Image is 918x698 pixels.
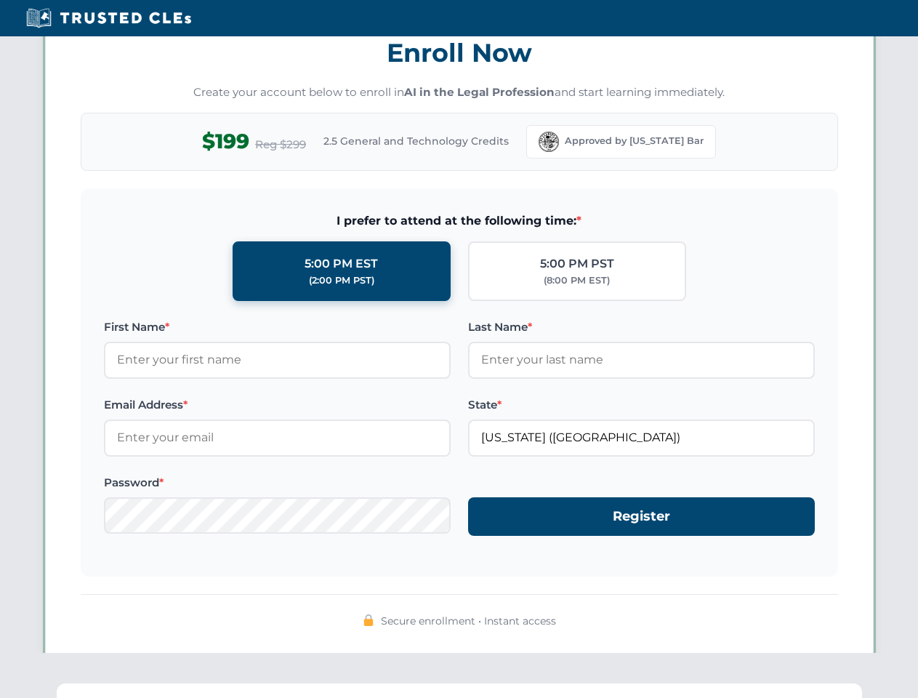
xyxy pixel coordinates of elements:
[202,125,249,158] span: $199
[104,420,451,456] input: Enter your email
[565,134,704,148] span: Approved by [US_STATE] Bar
[404,85,555,99] strong: AI in the Legal Profession
[363,614,374,626] img: 🔒
[309,273,374,288] div: (2:00 PM PST)
[468,318,815,336] label: Last Name
[539,132,559,152] img: Florida Bar
[468,342,815,378] input: Enter your last name
[22,7,196,29] img: Trusted CLEs
[104,396,451,414] label: Email Address
[81,84,838,101] p: Create your account below to enroll in and start learning immediately.
[468,396,815,414] label: State
[81,30,838,76] h3: Enroll Now
[255,136,306,153] span: Reg $299
[381,613,556,629] span: Secure enrollment • Instant access
[323,133,509,149] span: 2.5 General and Technology Credits
[540,254,614,273] div: 5:00 PM PST
[104,318,451,336] label: First Name
[544,273,610,288] div: (8:00 PM EST)
[468,497,815,536] button: Register
[104,342,451,378] input: Enter your first name
[468,420,815,456] input: Florida (FL)
[104,474,451,492] label: Password
[104,212,815,230] span: I prefer to attend at the following time:
[305,254,378,273] div: 5:00 PM EST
